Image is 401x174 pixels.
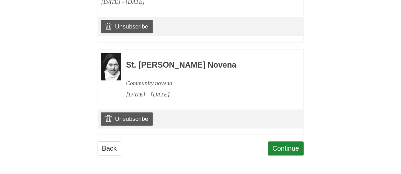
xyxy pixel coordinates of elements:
div: [DATE] - [DATE] [126,89,285,100]
div: Community novena [126,78,285,89]
h3: St. [PERSON_NAME] Novena [126,61,285,70]
a: Back [98,141,121,155]
a: Unsubscribe [101,20,153,33]
a: Continue [268,141,304,155]
img: Novena image [101,53,121,80]
a: Unsubscribe [101,112,153,125]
